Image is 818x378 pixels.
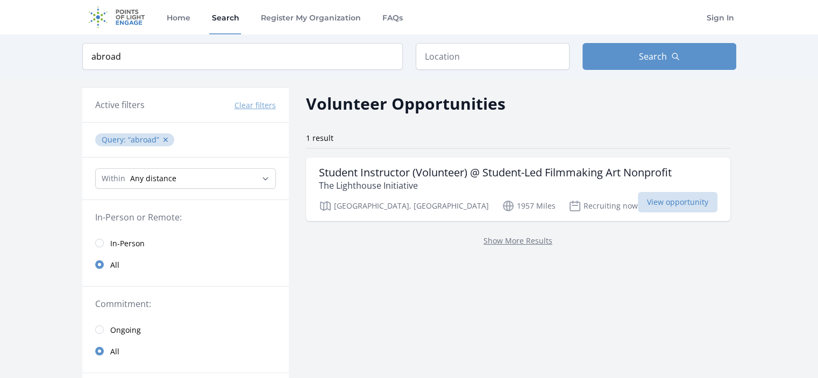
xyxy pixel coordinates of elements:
[319,199,489,212] p: [GEOGRAPHIC_DATA], [GEOGRAPHIC_DATA]
[306,158,730,221] a: Student Instructor (Volunteer) @ Student-Led Filmmaking Art Nonprofit The Lighthouse Initiative [...
[319,166,672,179] h3: Student Instructor (Volunteer) @ Student-Led Filmmaking Art Nonprofit
[95,211,276,224] legend: In-Person or Remote:
[82,319,289,340] a: Ongoing
[128,134,159,145] q: abroad
[110,260,119,270] span: All
[568,199,638,212] p: Recruiting now
[82,232,289,254] a: In-Person
[102,134,128,145] span: Query :
[110,238,145,249] span: In-Person
[638,192,717,212] span: View opportunity
[82,340,289,362] a: All
[582,43,736,70] button: Search
[110,325,141,336] span: Ongoing
[110,346,119,357] span: All
[502,199,556,212] p: 1957 Miles
[234,100,276,111] button: Clear filters
[162,134,169,145] button: ✕
[416,43,570,70] input: Location
[95,168,276,189] select: Search Radius
[306,91,506,116] h2: Volunteer Opportunities
[82,43,403,70] input: Keyword
[95,98,145,111] h3: Active filters
[95,297,276,310] legend: Commitment:
[483,236,552,246] a: Show More Results
[82,254,289,275] a: All
[319,179,672,192] p: The Lighthouse Initiative
[306,133,333,143] span: 1 result
[639,50,667,63] span: Search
